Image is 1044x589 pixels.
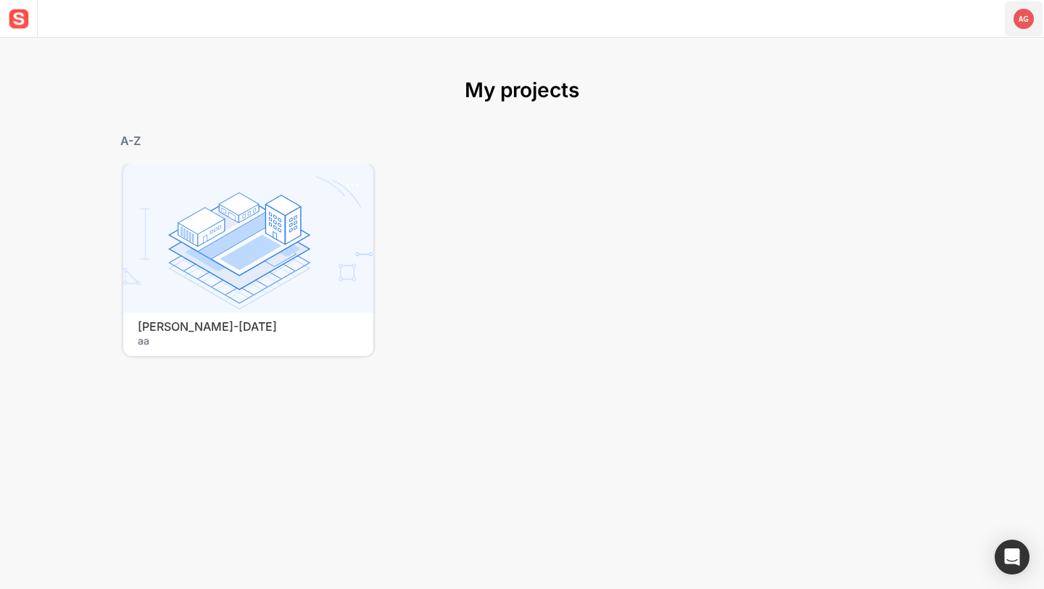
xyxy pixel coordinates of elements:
[995,540,1029,574] div: Open Intercom Messenger
[1018,14,1029,24] text: AG
[138,334,359,347] span: aa
[465,78,579,103] h1: My projects
[6,6,32,32] img: sensat
[138,320,359,334] h4: [PERSON_NAME]-[DATE]
[120,132,141,149] div: A-Z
